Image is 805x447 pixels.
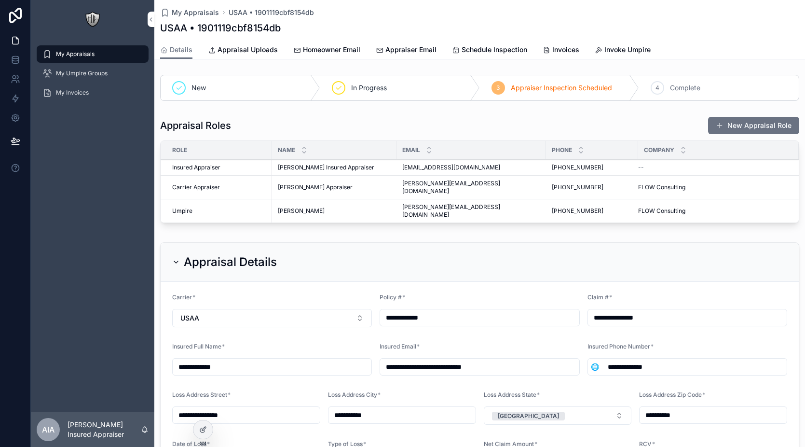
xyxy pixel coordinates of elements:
[172,146,187,154] span: Role
[328,391,377,398] span: Loss Address City
[498,412,559,420] div: [GEOGRAPHIC_DATA]
[638,207,685,215] span: FLOW Consulting
[376,41,437,60] a: Appraiser Email
[160,21,281,35] h1: USAA • 1901119cbf8154db
[552,183,603,191] span: [PHONE_NUMBER]
[160,119,231,132] h1: Appraisal Roles
[56,89,89,97] span: My Invoices
[208,41,278,60] a: Appraisal Uploads
[56,70,108,77] span: My Umpire Groups
[160,8,219,17] a: My Appraisals
[588,358,602,376] button: Select Button
[655,84,659,92] span: 4
[172,309,372,327] button: Select Button
[293,41,360,60] a: Homeowner Email
[278,164,374,171] span: [PERSON_NAME] Insured Appraiser
[402,203,540,219] span: [PERSON_NAME][EMAIL_ADDRESS][DOMAIN_NAME]
[587,343,650,350] span: Insured Phone Number
[160,41,192,59] a: Details
[37,65,149,82] a: My Umpire Groups
[511,83,612,93] span: Appraiser Inspection Scheduled
[552,207,603,215] span: [PHONE_NUMBER]
[180,313,199,323] span: USAA
[172,183,220,191] span: Carrier Appraiser
[402,164,500,171] span: [EMAIL_ADDRESS][DOMAIN_NAME]
[172,8,219,17] span: My Appraisals
[42,424,55,435] span: AIA
[604,45,651,55] span: Invoke Umpire
[37,84,149,101] a: My Invoices
[184,254,277,270] h2: Appraisal Details
[229,8,314,17] a: USAA • 1901119cbf8154db
[172,343,221,350] span: Insured Full Name
[380,343,416,350] span: Insured Email
[68,420,141,439] p: [PERSON_NAME] Insured Appraiser
[385,45,437,55] span: Appraiser Email
[56,50,95,58] span: My Appraisals
[552,45,579,55] span: Invoices
[172,207,192,215] span: Umpire
[644,146,674,154] span: Company
[172,164,220,171] span: Insured Appraiser
[484,391,536,398] span: Loss Address State
[452,41,527,60] a: Schedule Inspection
[639,391,702,398] span: Loss Address Zip Code
[278,207,325,215] span: [PERSON_NAME]
[670,83,700,93] span: Complete
[351,83,387,93] span: In Progress
[191,83,206,93] span: New
[31,39,154,114] div: scrollable content
[638,164,644,171] span: --
[595,41,651,60] a: Invoke Umpire
[484,406,632,425] button: Select Button
[85,12,100,27] img: App logo
[552,164,603,171] span: [PHONE_NUMBER]
[543,41,579,60] a: Invoices
[278,146,295,154] span: Name
[462,45,527,55] span: Schedule Inspection
[218,45,278,55] span: Appraisal Uploads
[303,45,360,55] span: Homeowner Email
[170,45,192,55] span: Details
[591,362,599,372] span: 🌐
[380,293,402,301] span: Policy #
[172,391,227,398] span: Loss Address Street
[402,180,540,195] span: [PERSON_NAME][EMAIL_ADDRESS][DOMAIN_NAME]
[278,183,353,191] span: [PERSON_NAME] Appraiser
[708,117,799,134] button: New Appraisal Role
[496,84,500,92] span: 3
[552,146,572,154] span: Phone
[638,183,685,191] span: FLOW Consulting
[402,146,420,154] span: Email
[37,45,149,63] a: My Appraisals
[172,293,192,301] span: Carrier
[587,293,609,301] span: Claim #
